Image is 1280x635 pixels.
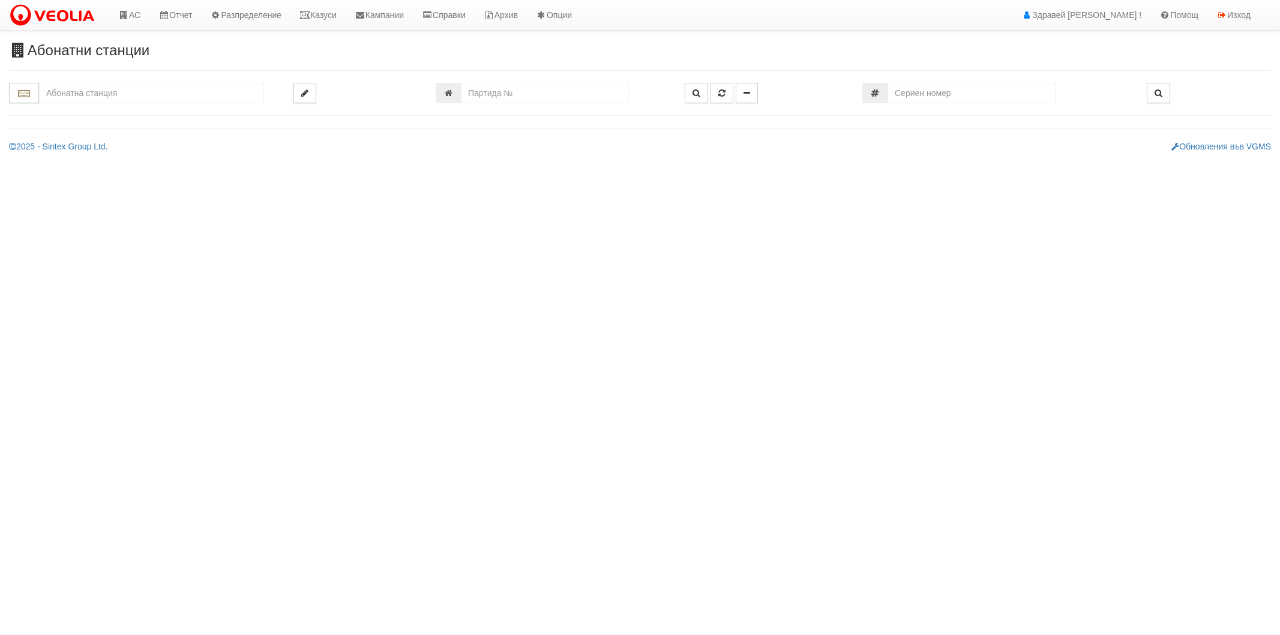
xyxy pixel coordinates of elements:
h3: Абонатни станции [9,43,1271,58]
input: Партида № [461,83,629,103]
img: VeoliaLogo.png [9,3,100,28]
input: Абонатна станция [39,83,264,103]
a: 2025 - Sintex Group Ltd. [9,142,108,151]
a: Обновления във VGMS [1171,142,1271,151]
input: Сериен номер [888,83,1056,103]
